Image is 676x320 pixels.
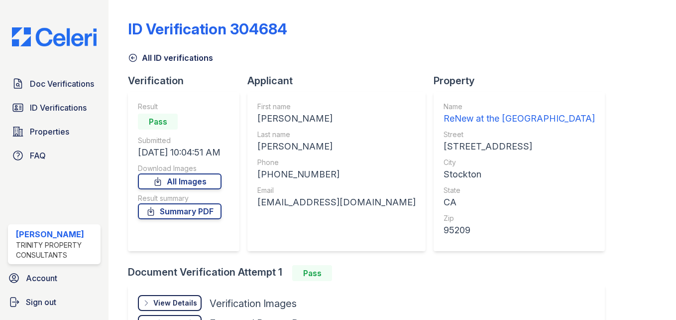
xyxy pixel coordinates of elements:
div: First name [257,102,416,112]
span: Doc Verifications [30,78,94,90]
div: Email [257,185,416,195]
img: CE_Logo_Blue-a8612792a0a2168367f1c8372b55b34899dd931a85d93a1a3d3e32e68fde9ad4.png [4,27,105,46]
div: [PERSON_NAME] [16,228,97,240]
div: ID Verification 304684 [128,20,287,38]
div: Zip [444,213,595,223]
a: FAQ [8,146,101,165]
div: Name [444,102,595,112]
div: Pass [138,114,178,130]
div: City [444,158,595,167]
div: Pass [292,265,332,281]
div: Property [434,74,613,88]
a: Properties [8,122,101,142]
div: [STREET_ADDRESS] [444,140,595,154]
a: Sign out [4,292,105,312]
div: Submitted [138,136,222,146]
div: [PERSON_NAME] [257,140,416,154]
div: [DATE] 10:04:51 AM [138,146,222,160]
a: Name ReNew at the [GEOGRAPHIC_DATA] [444,102,595,126]
div: Result summary [138,193,222,203]
span: ID Verifications [30,102,87,114]
a: ID Verifications [8,98,101,118]
div: [PHONE_NUMBER] [257,167,416,181]
span: Account [26,272,57,284]
div: Document Verification Attempt 1 [128,265,613,281]
span: FAQ [30,150,46,161]
div: 95209 [444,223,595,237]
a: Summary PDF [138,203,222,219]
div: Street [444,130,595,140]
div: Verification [128,74,247,88]
a: All Images [138,173,222,189]
div: Last name [257,130,416,140]
span: Properties [30,126,69,138]
div: Stockton [444,167,595,181]
div: [PERSON_NAME] [257,112,416,126]
a: Doc Verifications [8,74,101,94]
div: Applicant [247,74,434,88]
div: Download Images [138,163,222,173]
div: Result [138,102,222,112]
div: [EMAIL_ADDRESS][DOMAIN_NAME] [257,195,416,209]
div: State [444,185,595,195]
div: Phone [257,158,416,167]
a: All ID verifications [128,52,213,64]
span: Sign out [26,296,56,308]
div: View Details [153,298,197,308]
div: Verification Images [210,297,297,311]
a: Account [4,268,105,288]
div: Trinity Property Consultants [16,240,97,260]
div: CA [444,195,595,209]
div: ReNew at the [GEOGRAPHIC_DATA] [444,112,595,126]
